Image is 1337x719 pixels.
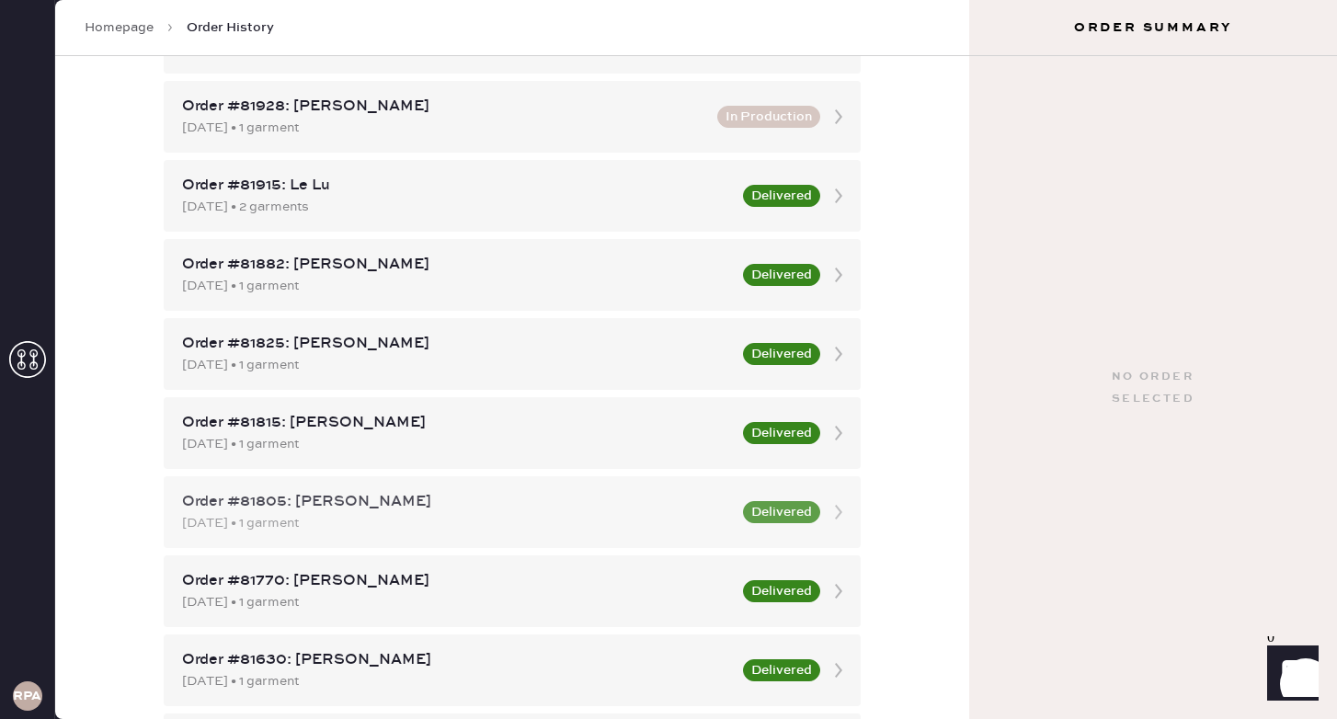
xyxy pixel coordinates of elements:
div: Order #81928: [PERSON_NAME] [182,96,706,118]
div: [DATE] • 1 garment [182,118,706,138]
div: [DATE] • 2 garments [182,197,732,217]
div: Order #81915: Le Lu [182,175,732,197]
h3: RPA [13,690,41,702]
div: No order selected [1112,366,1194,410]
h3: Order Summary [969,18,1337,37]
button: Delivered [743,580,820,602]
button: In Production [717,106,820,128]
div: [DATE] • 1 garment [182,513,732,533]
div: Order #81770: [PERSON_NAME] [182,570,732,592]
iframe: Front Chat [1250,636,1329,715]
button: Delivered [743,659,820,681]
div: Order #81882: [PERSON_NAME] [182,254,732,276]
span: Order History [187,18,274,37]
div: Order #81630: [PERSON_NAME] [182,649,732,671]
div: [DATE] • 1 garment [182,434,732,454]
a: Homepage [85,18,154,37]
div: Order #81825: [PERSON_NAME] [182,333,732,355]
div: [DATE] • 1 garment [182,592,732,612]
div: [DATE] • 1 garment [182,276,732,296]
div: Order #81815: [PERSON_NAME] [182,412,732,434]
button: Delivered [743,264,820,286]
div: Order #81805: [PERSON_NAME] [182,491,732,513]
button: Delivered [743,185,820,207]
div: [DATE] • 1 garment [182,671,732,691]
button: Delivered [743,501,820,523]
button: Delivered [743,422,820,444]
div: [DATE] • 1 garment [182,355,732,375]
button: Delivered [743,343,820,365]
